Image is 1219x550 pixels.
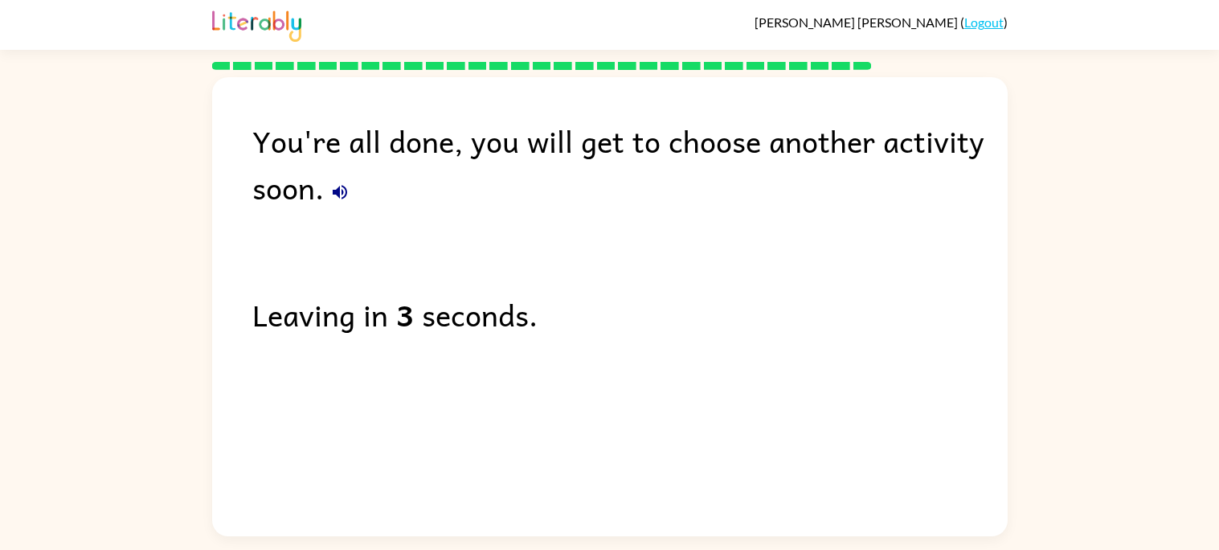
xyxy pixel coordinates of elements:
img: Literably [212,6,301,42]
div: Leaving in seconds. [252,291,1008,338]
div: ( ) [755,14,1008,30]
a: Logout [964,14,1004,30]
b: 3 [396,291,414,338]
div: You're all done, you will get to choose another activity soon. [252,117,1008,211]
span: [PERSON_NAME] [PERSON_NAME] [755,14,960,30]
